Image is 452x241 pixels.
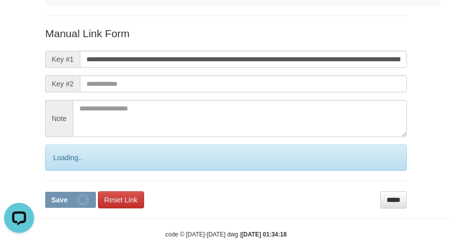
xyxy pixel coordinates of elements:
[45,75,80,92] span: Key #2
[45,26,407,41] p: Manual Link Form
[104,196,138,204] span: Reset Link
[4,4,34,34] button: Open LiveChat chat widget
[45,145,407,171] div: Loading..
[51,196,68,204] span: Save
[45,51,80,68] span: Key #1
[45,100,73,137] span: Note
[98,191,144,208] a: Reset Link
[165,231,287,238] small: code © [DATE]-[DATE] dwg |
[242,231,287,238] strong: [DATE] 01:34:18
[45,192,96,208] button: Save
